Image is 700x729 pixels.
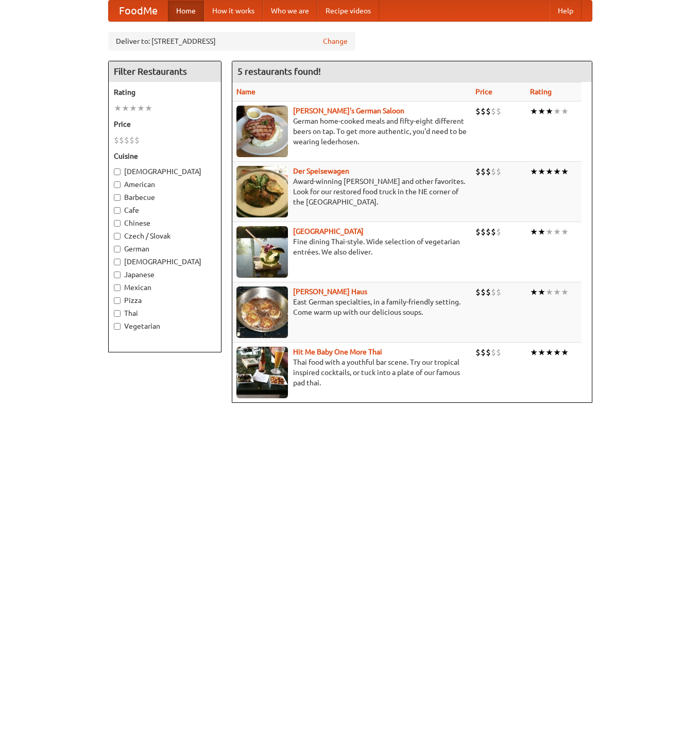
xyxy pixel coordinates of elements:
li: $ [486,347,491,358]
input: Pizza [114,297,121,304]
li: $ [481,347,486,358]
input: German [114,246,121,252]
li: ★ [553,166,561,177]
li: ★ [538,166,545,177]
li: ★ [545,106,553,117]
label: Pizza [114,295,216,306]
input: Vegetarian [114,323,121,330]
label: Japanese [114,269,216,280]
li: $ [134,134,140,146]
a: Recipe videos [317,1,379,21]
h5: Price [114,119,216,129]
li: ★ [530,166,538,177]
p: Award-winning [PERSON_NAME] and other favorites. Look for our restored food truck in the NE corne... [236,176,467,207]
p: Thai food with a youthful bar scene. Try our tropical inspired cocktails, or tuck into a plate of... [236,357,467,388]
p: Fine dining Thai-style. Wide selection of vegetarian entrées. We also deliver. [236,236,467,257]
li: $ [491,226,496,238]
a: Der Speisewagen [293,167,349,175]
label: Vegetarian [114,321,216,331]
li: $ [491,347,496,358]
li: ★ [530,286,538,298]
b: [PERSON_NAME]'s German Saloon [293,107,404,115]
li: $ [491,166,496,177]
a: FoodMe [109,1,168,21]
label: American [114,179,216,190]
li: ★ [553,226,561,238]
li: $ [496,106,501,117]
li: ★ [530,226,538,238]
li: ★ [561,226,569,238]
li: ★ [129,103,137,114]
li: $ [481,226,486,238]
li: $ [486,166,491,177]
label: German [114,244,216,254]
h5: Cuisine [114,151,216,161]
input: Czech / Slovak [114,233,121,240]
img: satay.jpg [236,226,288,278]
input: Barbecue [114,194,121,201]
a: Name [236,88,255,96]
li: ★ [122,103,129,114]
p: German home-cooked meals and fifty-eight different beers on tap. To get more authentic, you'd nee... [236,116,467,147]
li: $ [491,286,496,298]
label: Cafe [114,205,216,215]
li: $ [491,106,496,117]
li: ★ [145,103,152,114]
a: Hit Me Baby One More Thai [293,348,382,356]
img: esthers.jpg [236,106,288,157]
h4: Filter Restaurants [109,61,221,82]
a: Change [323,36,348,46]
img: babythai.jpg [236,347,288,398]
li: $ [496,226,501,238]
li: ★ [530,347,538,358]
label: [DEMOGRAPHIC_DATA] [114,257,216,267]
label: Thai [114,308,216,318]
input: Mexican [114,284,121,291]
li: $ [481,166,486,177]
img: speisewagen.jpg [236,166,288,217]
li: $ [496,166,501,177]
div: Deliver to: [STREET_ADDRESS] [108,32,355,50]
li: ★ [538,347,545,358]
li: ★ [538,106,545,117]
input: Thai [114,310,121,317]
li: ★ [137,103,145,114]
li: ★ [553,106,561,117]
li: $ [475,106,481,117]
li: $ [475,226,481,238]
li: ★ [561,106,569,117]
label: Mexican [114,282,216,293]
a: Who we are [263,1,317,21]
li: ★ [561,347,569,358]
li: ★ [553,286,561,298]
label: Chinese [114,218,216,228]
li: ★ [561,166,569,177]
li: ★ [553,347,561,358]
li: $ [481,106,486,117]
a: Help [550,1,582,21]
input: Japanese [114,272,121,278]
li: ★ [545,347,553,358]
li: $ [114,134,119,146]
input: Chinese [114,220,121,227]
input: [DEMOGRAPHIC_DATA] [114,168,121,175]
li: $ [129,134,134,146]
input: American [114,181,121,188]
li: $ [119,134,124,146]
li: $ [496,347,501,358]
label: Czech / Slovak [114,231,216,241]
li: $ [475,166,481,177]
p: East German specialties, in a family-friendly setting. Come warm up with our delicious soups. [236,297,467,317]
a: Price [475,88,492,96]
ng-pluralize: 5 restaurants found! [237,66,321,76]
li: ★ [545,226,553,238]
li: ★ [545,286,553,298]
li: $ [475,347,481,358]
li: $ [486,226,491,238]
img: kohlhaus.jpg [236,286,288,338]
b: [PERSON_NAME] Haus [293,287,367,296]
a: [GEOGRAPHIC_DATA] [293,227,364,235]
